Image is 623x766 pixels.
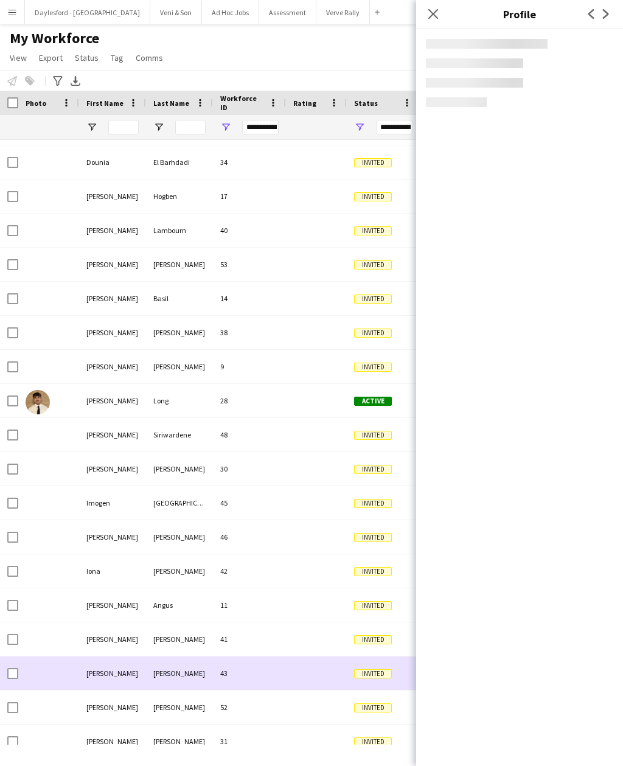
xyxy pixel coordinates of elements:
[146,179,213,213] div: Hogben
[146,145,213,179] div: El Barhdadi
[10,52,27,63] span: View
[213,725,286,758] div: 31
[146,588,213,622] div: Angus
[259,1,316,24] button: Assessment
[111,52,124,63] span: Tag
[86,122,97,133] button: Open Filter Menu
[146,384,213,417] div: Long
[220,94,264,112] span: Workforce ID
[79,214,146,247] div: [PERSON_NAME]
[5,50,32,66] a: View
[146,452,213,486] div: [PERSON_NAME]
[213,486,286,520] div: 45
[213,350,286,383] div: 9
[146,554,213,588] div: [PERSON_NAME]
[146,248,213,281] div: [PERSON_NAME]
[79,486,146,520] div: Imogen
[146,282,213,315] div: Basil
[79,520,146,554] div: [PERSON_NAME]
[153,99,189,108] span: Last Name
[354,601,392,610] span: Invited
[175,120,206,134] input: Last Name Filter Input
[354,158,392,167] span: Invited
[354,226,392,235] span: Invited
[220,122,231,133] button: Open Filter Menu
[202,1,259,24] button: Ad Hoc Jobs
[79,282,146,315] div: [PERSON_NAME]
[354,329,392,338] span: Invited
[86,99,124,108] span: First Name
[79,179,146,213] div: [PERSON_NAME]
[146,350,213,383] div: [PERSON_NAME]
[213,384,286,417] div: 28
[68,74,83,88] app-action-btn: Export XLSX
[354,122,365,133] button: Open Filter Menu
[146,486,213,520] div: [GEOGRAPHIC_DATA]
[354,431,392,440] span: Invited
[10,29,99,47] span: My Workforce
[213,418,286,451] div: 48
[136,52,163,63] span: Comms
[79,384,146,417] div: [PERSON_NAME]
[108,120,139,134] input: First Name Filter Input
[354,465,392,474] span: Invited
[25,1,150,24] button: Daylesford - [GEOGRAPHIC_DATA]
[150,1,202,24] button: Veni & Son
[213,452,286,486] div: 30
[146,418,213,451] div: Siriwardene
[79,452,146,486] div: [PERSON_NAME]
[213,691,286,724] div: 52
[79,588,146,622] div: [PERSON_NAME]
[213,145,286,179] div: 34
[213,214,286,247] div: 40
[26,99,46,108] span: Photo
[79,316,146,349] div: [PERSON_NAME]
[79,691,146,724] div: [PERSON_NAME]
[354,635,392,644] span: Invited
[354,294,392,304] span: Invited
[34,50,68,66] a: Export
[213,656,286,690] div: 43
[213,248,286,281] div: 53
[75,52,99,63] span: Status
[153,122,164,133] button: Open Filter Menu
[146,656,213,690] div: [PERSON_NAME]
[213,622,286,656] div: 41
[39,52,63,63] span: Export
[70,50,103,66] a: Status
[316,1,370,24] button: Verve Rally
[354,499,392,508] span: Invited
[354,737,392,747] span: Invited
[213,588,286,622] div: 11
[354,260,392,270] span: Invited
[79,622,146,656] div: [PERSON_NAME]
[79,145,146,179] div: Dounia
[146,725,213,758] div: [PERSON_NAME]
[354,567,392,576] span: Invited
[146,622,213,656] div: [PERSON_NAME]
[213,179,286,213] div: 17
[146,214,213,247] div: Lambourn
[146,691,213,724] div: [PERSON_NAME]
[354,397,392,406] span: Active
[354,363,392,372] span: Invited
[213,316,286,349] div: 38
[50,74,65,88] app-action-btn: Advanced filters
[79,350,146,383] div: [PERSON_NAME]
[293,99,316,108] span: Rating
[131,50,168,66] a: Comms
[213,554,286,588] div: 42
[354,99,378,108] span: Status
[354,192,392,201] span: Invited
[213,282,286,315] div: 14
[79,554,146,588] div: Iona
[79,418,146,451] div: [PERSON_NAME]
[79,248,146,281] div: [PERSON_NAME]
[354,533,392,542] span: Invited
[79,725,146,758] div: [PERSON_NAME]
[213,520,286,554] div: 46
[354,703,392,712] span: Invited
[354,669,392,678] span: Invited
[106,50,128,66] a: Tag
[26,390,50,414] img: George Long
